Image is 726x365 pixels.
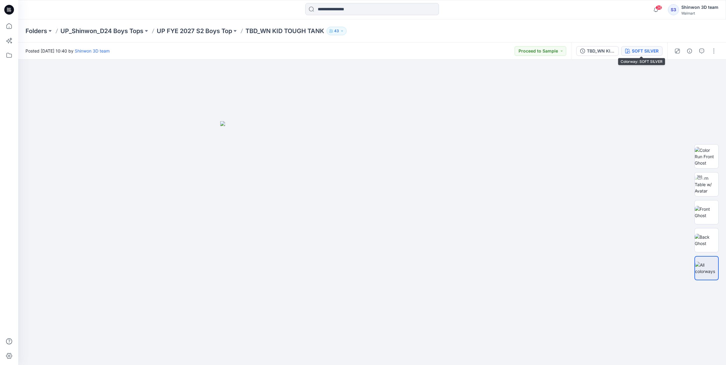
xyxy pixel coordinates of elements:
[26,27,47,35] a: Folders
[220,121,524,365] img: eyJhbGciOiJIUzI1NiIsImtpZCI6IjAiLCJzbHQiOiJzZXMiLCJ0eXAiOiJKV1QifQ.eyJkYXRhIjp7InR5cGUiOiJzdG9yYW...
[327,27,347,35] button: 43
[695,175,718,194] img: Turn Table w/ Avatar
[621,46,663,56] button: SOFT SILVER
[26,48,110,54] span: Posted [DATE] 10:40 by
[695,206,718,219] img: Front Ghost
[656,5,662,10] span: 36
[75,48,110,53] a: Shinwon 3D team
[587,48,615,54] div: TBD_WN KID TOUGH TANK
[695,262,718,275] img: All colorways
[157,27,232,35] a: UP FYE 2027 S2 Boys Top
[695,147,718,166] img: Color Run Front Ghost
[576,46,619,56] button: TBD_WN KID TOUGH TANK
[685,46,694,56] button: Details
[668,4,679,15] div: S3
[681,4,718,11] div: Shinwon 3D team
[681,11,718,15] div: Walmart
[334,28,339,34] p: 43
[60,27,143,35] a: UP_Shinwon_D24 Boys Tops
[245,27,324,35] p: TBD_WN KID TOUGH TANK
[695,234,718,247] img: Back Ghost
[632,48,659,54] div: SOFT SILVER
